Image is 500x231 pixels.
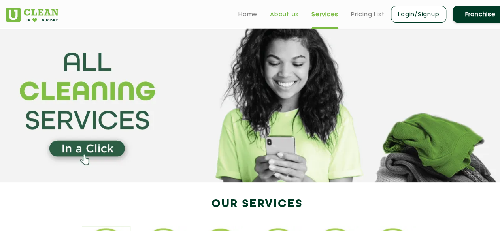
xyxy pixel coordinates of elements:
[391,6,446,23] a: Login/Signup
[6,8,58,22] img: UClean Laundry and Dry Cleaning
[351,9,385,19] a: Pricing List
[311,9,338,19] a: Services
[238,9,257,19] a: Home
[270,9,299,19] a: About us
